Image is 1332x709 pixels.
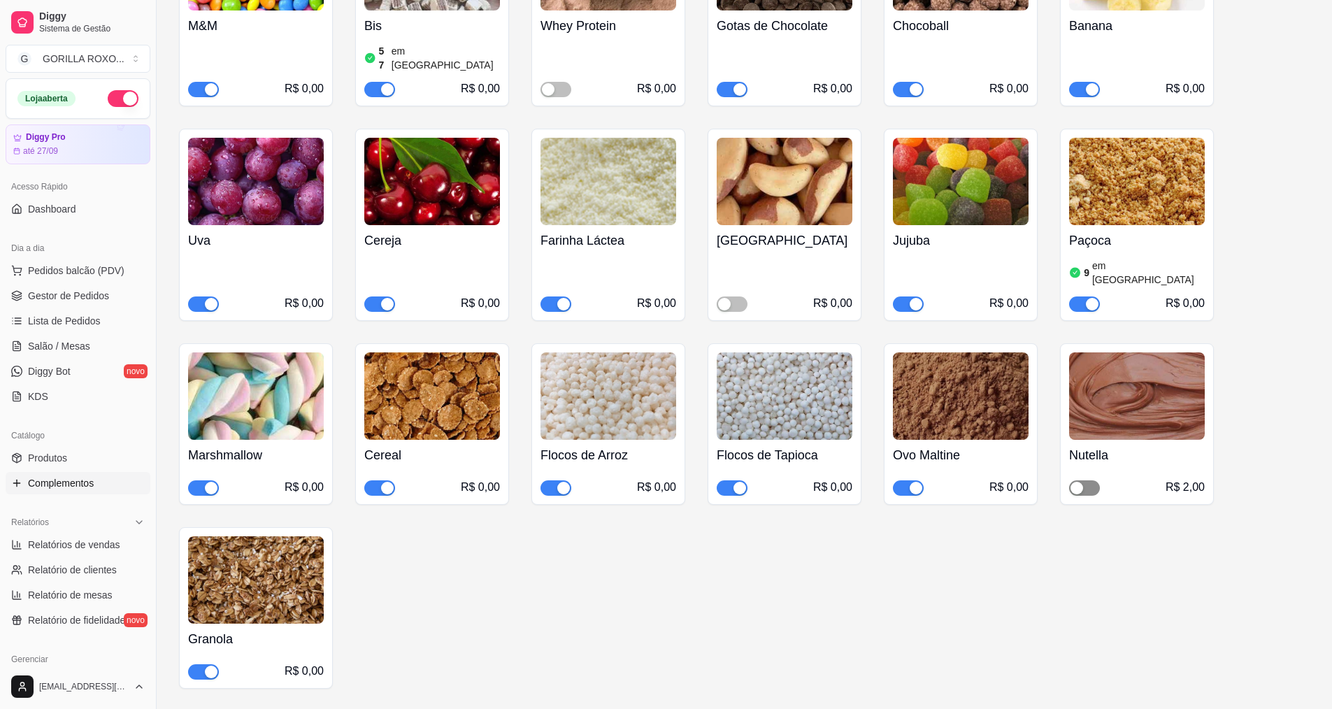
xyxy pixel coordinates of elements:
article: em [GEOGRAPHIC_DATA] [1092,259,1205,287]
button: Alterar Status [108,90,138,107]
span: Sistema de Gestão [39,23,145,34]
span: [EMAIL_ADDRESS][DOMAIN_NAME] [39,681,128,692]
span: Diggy [39,10,145,23]
h4: Gotas de Chocolate [717,16,852,36]
article: Diggy Pro [26,132,66,143]
article: até 27/09 [23,145,58,157]
div: R$ 0,00 [285,80,324,97]
div: R$ 0,00 [989,80,1029,97]
article: em [GEOGRAPHIC_DATA] [392,44,500,72]
h4: Jujuba [893,231,1029,250]
article: 57 [379,44,389,72]
button: Pedidos balcão (PDV) [6,259,150,282]
a: Relatório de mesas [6,584,150,606]
h4: M&M [188,16,324,36]
a: Relatório de clientes [6,559,150,581]
span: Relatório de mesas [28,588,113,602]
div: R$ 0,00 [989,295,1029,312]
div: R$ 0,00 [637,80,676,97]
div: R$ 0,00 [637,479,676,496]
div: R$ 0,00 [461,295,500,312]
h4: [GEOGRAPHIC_DATA] [717,231,852,250]
h4: Flocos de Arroz [540,445,676,465]
div: R$ 0,00 [1166,80,1205,97]
img: product-image [364,138,500,225]
div: R$ 0,00 [637,295,676,312]
img: product-image [893,138,1029,225]
img: product-image [1069,352,1205,440]
div: R$ 0,00 [1166,295,1205,312]
img: product-image [1069,138,1205,225]
span: Lista de Pedidos [28,314,101,328]
div: R$ 0,00 [813,479,852,496]
div: Acesso Rápido [6,176,150,198]
span: Complementos [28,476,94,490]
img: product-image [540,138,676,225]
img: product-image [540,352,676,440]
div: R$ 0,00 [989,479,1029,496]
a: Gestor de Pedidos [6,285,150,307]
img: product-image [364,352,500,440]
span: Dashboard [28,202,76,216]
h4: Farinha Láctea [540,231,676,250]
div: R$ 0,00 [461,479,500,496]
h4: Cereja [364,231,500,250]
span: Pedidos balcão (PDV) [28,264,124,278]
a: Relatório de fidelidadenovo [6,609,150,631]
h4: Cereal [364,445,500,465]
a: Produtos [6,447,150,469]
button: [EMAIL_ADDRESS][DOMAIN_NAME] [6,670,150,703]
h4: Granola [188,629,324,649]
div: Catálogo [6,424,150,447]
h4: Flocos de Tapioca [717,445,852,465]
div: Gerenciar [6,648,150,671]
img: product-image [717,138,852,225]
span: Relatório de clientes [28,563,117,577]
img: product-image [188,352,324,440]
h4: Bis [364,16,500,36]
a: Diggy Proaté 27/09 [6,124,150,164]
h4: Uva [188,231,324,250]
div: GORILLA ROXO ... [43,52,124,66]
span: Relatórios de vendas [28,538,120,552]
a: Lista de Pedidos [6,310,150,332]
a: Diggy Botnovo [6,360,150,382]
button: Select a team [6,45,150,73]
span: Produtos [28,451,67,465]
a: Dashboard [6,198,150,220]
div: Loja aberta [17,91,76,106]
h4: Banana [1069,16,1205,36]
a: Relatórios de vendas [6,533,150,556]
h4: Chocoball [893,16,1029,36]
div: Dia a dia [6,237,150,259]
span: KDS [28,389,48,403]
h4: Nutella [1069,445,1205,465]
article: 9 [1084,266,1089,280]
a: Complementos [6,472,150,494]
h4: Paçoca [1069,231,1205,250]
div: R$ 0,00 [813,295,852,312]
span: G [17,52,31,66]
h4: Marshmallow [188,445,324,465]
div: R$ 0,00 [285,663,324,680]
span: Salão / Mesas [28,339,90,353]
div: R$ 0,00 [285,479,324,496]
img: product-image [188,536,324,624]
span: Relatórios [11,517,49,528]
img: product-image [188,138,324,225]
div: R$ 0,00 [813,80,852,97]
h4: Ovo Maltine [893,445,1029,465]
div: R$ 0,00 [461,80,500,97]
h4: Whey Protein [540,16,676,36]
div: R$ 2,00 [1166,479,1205,496]
img: product-image [717,352,852,440]
a: KDS [6,385,150,408]
a: DiggySistema de Gestão [6,6,150,39]
span: Relatório de fidelidade [28,613,125,627]
a: Salão / Mesas [6,335,150,357]
div: R$ 0,00 [285,295,324,312]
span: Gestor de Pedidos [28,289,109,303]
span: Diggy Bot [28,364,71,378]
img: product-image [893,352,1029,440]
